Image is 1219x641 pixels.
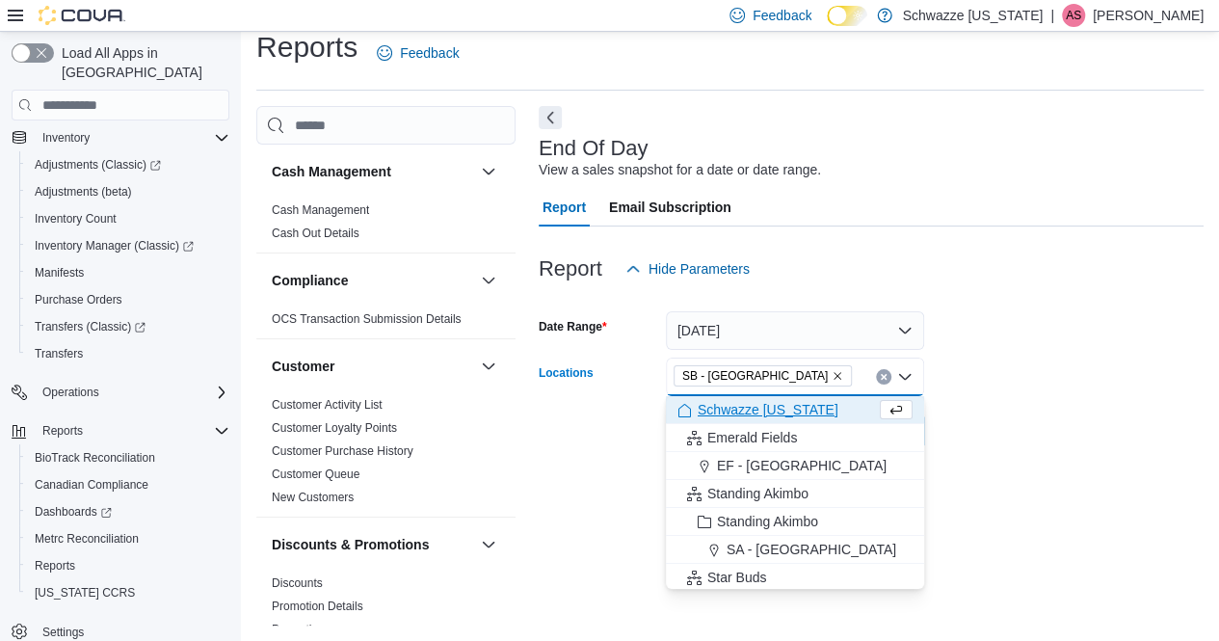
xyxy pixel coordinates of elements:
[27,473,156,496] a: Canadian Compliance
[477,269,500,292] button: Compliance
[27,180,229,203] span: Adjustments (beta)
[666,311,924,350] button: [DATE]
[27,234,201,257] a: Inventory Manager (Classic)
[35,477,148,493] span: Canadian Compliance
[35,157,161,173] span: Adjustments (Classic)
[477,355,500,378] button: Customer
[27,207,229,230] span: Inventory Count
[35,292,122,307] span: Purchase Orders
[19,444,237,471] button: BioTrack Reconciliation
[682,366,828,386] span: SB - [GEOGRAPHIC_DATA]
[27,527,146,550] a: Metrc Reconciliation
[39,6,125,25] img: Cova
[618,250,757,288] button: Hide Parameters
[902,4,1043,27] p: Schwazze [US_STATE]
[1050,4,1054,27] p: |
[35,381,107,404] button: Operations
[27,342,229,365] span: Transfers
[35,585,135,601] span: [US_STATE] CCRS
[272,398,383,412] a: Customer Activity List
[35,211,117,227] span: Inventory Count
[27,527,229,550] span: Metrc Reconciliation
[27,261,229,284] span: Manifests
[42,130,90,146] span: Inventory
[400,43,459,63] span: Feedback
[539,137,649,160] h3: End Of Day
[539,365,594,381] label: Locations
[256,28,358,67] h1: Reports
[539,106,562,129] button: Next
[666,480,924,508] button: Standing Akimbo
[4,417,237,444] button: Reports
[27,500,229,523] span: Dashboards
[272,576,323,590] a: Discounts
[753,6,811,25] span: Feedback
[666,452,924,480] button: EF - [GEOGRAPHIC_DATA]
[27,153,169,176] a: Adjustments (Classic)
[35,238,194,254] span: Inventory Manager (Classic)
[54,43,229,82] span: Load All Apps in [GEOGRAPHIC_DATA]
[717,456,887,475] span: EF - [GEOGRAPHIC_DATA]
[272,311,462,327] span: OCS Transaction Submission Details
[27,261,92,284] a: Manifests
[272,535,473,554] button: Discounts & Promotions
[35,419,91,442] button: Reports
[27,581,229,604] span: Washington CCRS
[256,393,516,517] div: Customer
[272,227,359,240] a: Cash Out Details
[666,424,924,452] button: Emerald Fields
[19,259,237,286] button: Manifests
[539,160,821,180] div: View a sales snapshot for a date or date range.
[19,313,237,340] a: Transfers (Classic)
[272,491,354,504] a: New Customers
[609,188,731,227] span: Email Subscription
[1093,4,1204,27] p: [PERSON_NAME]
[27,554,83,577] a: Reports
[272,467,359,482] span: Customer Queue
[27,500,119,523] a: Dashboards
[35,319,146,334] span: Transfers (Classic)
[272,203,369,217] a: Cash Management
[19,151,237,178] a: Adjustments (Classic)
[539,319,607,334] label: Date Range
[698,400,838,419] span: Schwazze [US_STATE]
[827,6,867,26] input: Dark Mode
[19,525,237,552] button: Metrc Reconciliation
[19,471,237,498] button: Canadian Compliance
[543,188,586,227] span: Report
[272,600,363,613] a: Promotion Details
[19,498,237,525] a: Dashboards
[27,234,229,257] span: Inventory Manager (Classic)
[19,286,237,313] button: Purchase Orders
[272,271,473,290] button: Compliance
[35,126,97,149] button: Inventory
[35,531,139,547] span: Metrc Reconciliation
[539,257,602,280] h3: Report
[27,554,229,577] span: Reports
[477,160,500,183] button: Cash Management
[35,558,75,574] span: Reports
[27,581,143,604] a: [US_STATE] CCRS
[42,385,99,400] span: Operations
[42,423,83,439] span: Reports
[27,288,229,311] span: Purchase Orders
[19,205,237,232] button: Inventory Count
[272,162,391,181] h3: Cash Management
[27,315,153,338] a: Transfers (Classic)
[717,512,818,531] span: Standing Akimbo
[35,419,229,442] span: Reports
[27,180,140,203] a: Adjustments (beta)
[477,533,500,556] button: Discounts & Promotions
[27,288,130,311] a: Purchase Orders
[19,579,237,606] button: [US_STATE] CCRS
[4,379,237,406] button: Operations
[272,535,429,554] h3: Discounts & Promotions
[649,259,750,279] span: Hide Parameters
[35,450,155,466] span: BioTrack Reconciliation
[272,444,413,458] a: Customer Purchase History
[1062,4,1085,27] div: Alyssa Savin
[27,342,91,365] a: Transfers
[42,625,84,640] span: Settings
[35,184,132,200] span: Adjustments (beta)
[272,202,369,218] span: Cash Management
